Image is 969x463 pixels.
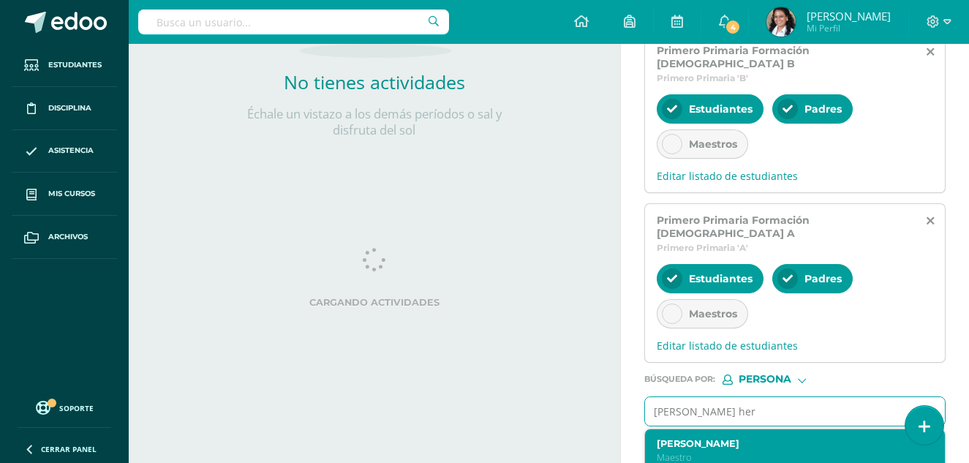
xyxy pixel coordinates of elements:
span: Padres [804,102,842,116]
h2: No tienes actividades [228,69,521,94]
span: Editar listado de estudiantes [657,169,933,183]
div: [object Object] [723,374,832,385]
input: Ej. Mario Galindo [645,397,916,426]
span: [PERSON_NAME] [807,9,891,23]
span: Disciplina [48,102,91,114]
a: Soporte [18,397,111,417]
a: Estudiantes [12,44,117,87]
a: Archivos [12,216,117,259]
label: [PERSON_NAME] [657,438,922,449]
span: 4 [725,19,741,35]
span: Primero Primaria 'A' [657,242,748,253]
img: 907914c910e0e99f8773360492fd9691.png [766,7,796,37]
span: Estudiantes [48,59,102,71]
span: Primero Primaria Formación [DEMOGRAPHIC_DATA] B [657,44,914,70]
a: Disciplina [12,87,117,130]
span: Archivos [48,231,88,243]
span: Asistencia [48,145,94,157]
span: Mi Perfil [807,22,891,34]
a: Asistencia [12,130,117,173]
a: Mis cursos [12,173,117,216]
p: Échale un vistazo a los demás períodos o sal y disfruta del sol [228,106,521,138]
span: Maestros [689,138,737,151]
span: Soporte [59,403,94,413]
span: Mis cursos [48,188,95,200]
span: Maestros [689,307,737,320]
label: Cargando actividades [158,297,591,308]
span: Búsqueda por : [644,375,715,383]
input: Busca un usuario... [138,10,449,34]
span: Padres [804,272,842,285]
span: Editar listado de estudiantes [657,339,933,353]
span: Primero Primaria 'B' [657,72,748,83]
span: Estudiantes [689,102,753,116]
span: Estudiantes [689,272,753,285]
span: Primero Primaria Formación [DEMOGRAPHIC_DATA] A [657,214,914,240]
span: Persona [739,375,791,383]
span: Cerrar panel [41,444,97,454]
